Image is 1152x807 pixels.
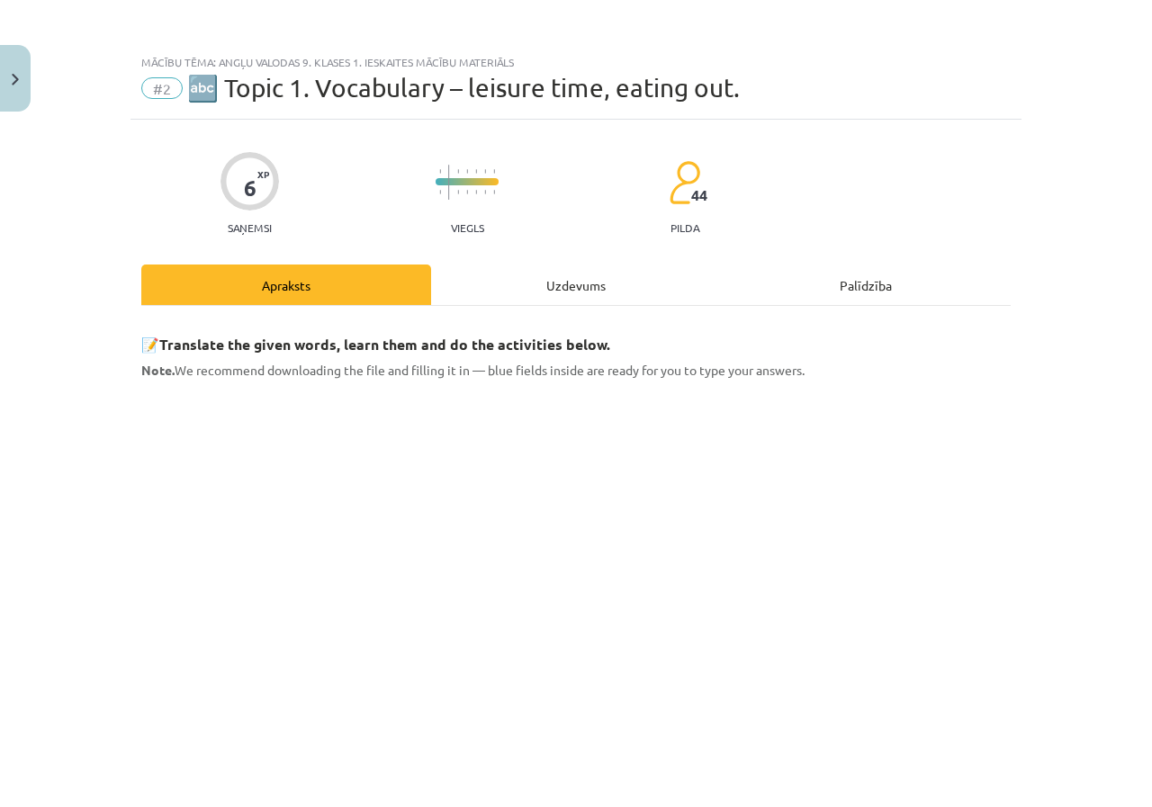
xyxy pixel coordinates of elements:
[187,73,740,103] span: 🔤 Topic 1. Vocabulary – leisure time, eating out.
[691,187,707,203] span: 44
[141,265,431,305] div: Apraksts
[257,169,269,179] span: XP
[220,221,279,234] p: Saņemsi
[12,74,19,85] img: icon-close-lesson-0947bae3869378f0d4975bcd49f059093ad1ed9edebbc8119c70593378902aed.svg
[431,265,721,305] div: Uzdevums
[141,362,805,378] span: We recommend downloading the file and filling it in — blue fields inside are ready for you to typ...
[141,362,175,378] strong: Note.
[451,221,484,234] p: Viegls
[670,221,699,234] p: pilda
[439,190,441,194] img: icon-short-line-57e1e144782c952c97e751825c79c345078a6d821885a25fce030b3d8c18986b.svg
[721,265,1011,305] div: Palīdzība
[141,56,1011,68] div: Mācību tēma: Angļu valodas 9. klases 1. ieskaites mācību materiāls
[457,169,459,174] img: icon-short-line-57e1e144782c952c97e751825c79c345078a6d821885a25fce030b3d8c18986b.svg
[466,190,468,194] img: icon-short-line-57e1e144782c952c97e751825c79c345078a6d821885a25fce030b3d8c18986b.svg
[448,165,450,200] img: icon-long-line-d9ea69661e0d244f92f715978eff75569469978d946b2353a9bb055b3ed8787d.svg
[669,160,700,205] img: students-c634bb4e5e11cddfef0936a35e636f08e4e9abd3cc4e673bd6f9a4125e45ecb1.svg
[439,169,441,174] img: icon-short-line-57e1e144782c952c97e751825c79c345078a6d821885a25fce030b3d8c18986b.svg
[484,169,486,174] img: icon-short-line-57e1e144782c952c97e751825c79c345078a6d821885a25fce030b3d8c18986b.svg
[244,175,256,201] div: 6
[475,169,477,174] img: icon-short-line-57e1e144782c952c97e751825c79c345078a6d821885a25fce030b3d8c18986b.svg
[466,169,468,174] img: icon-short-line-57e1e144782c952c97e751825c79c345078a6d821885a25fce030b3d8c18986b.svg
[493,169,495,174] img: icon-short-line-57e1e144782c952c97e751825c79c345078a6d821885a25fce030b3d8c18986b.svg
[159,335,610,354] b: Translate the given words, learn them and do the activities below.
[457,190,459,194] img: icon-short-line-57e1e144782c952c97e751825c79c345078a6d821885a25fce030b3d8c18986b.svg
[141,77,183,99] span: #2
[493,190,495,194] img: icon-short-line-57e1e144782c952c97e751825c79c345078a6d821885a25fce030b3d8c18986b.svg
[141,322,1011,355] h3: 📝
[484,190,486,194] img: icon-short-line-57e1e144782c952c97e751825c79c345078a6d821885a25fce030b3d8c18986b.svg
[475,190,477,194] img: icon-short-line-57e1e144782c952c97e751825c79c345078a6d821885a25fce030b3d8c18986b.svg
